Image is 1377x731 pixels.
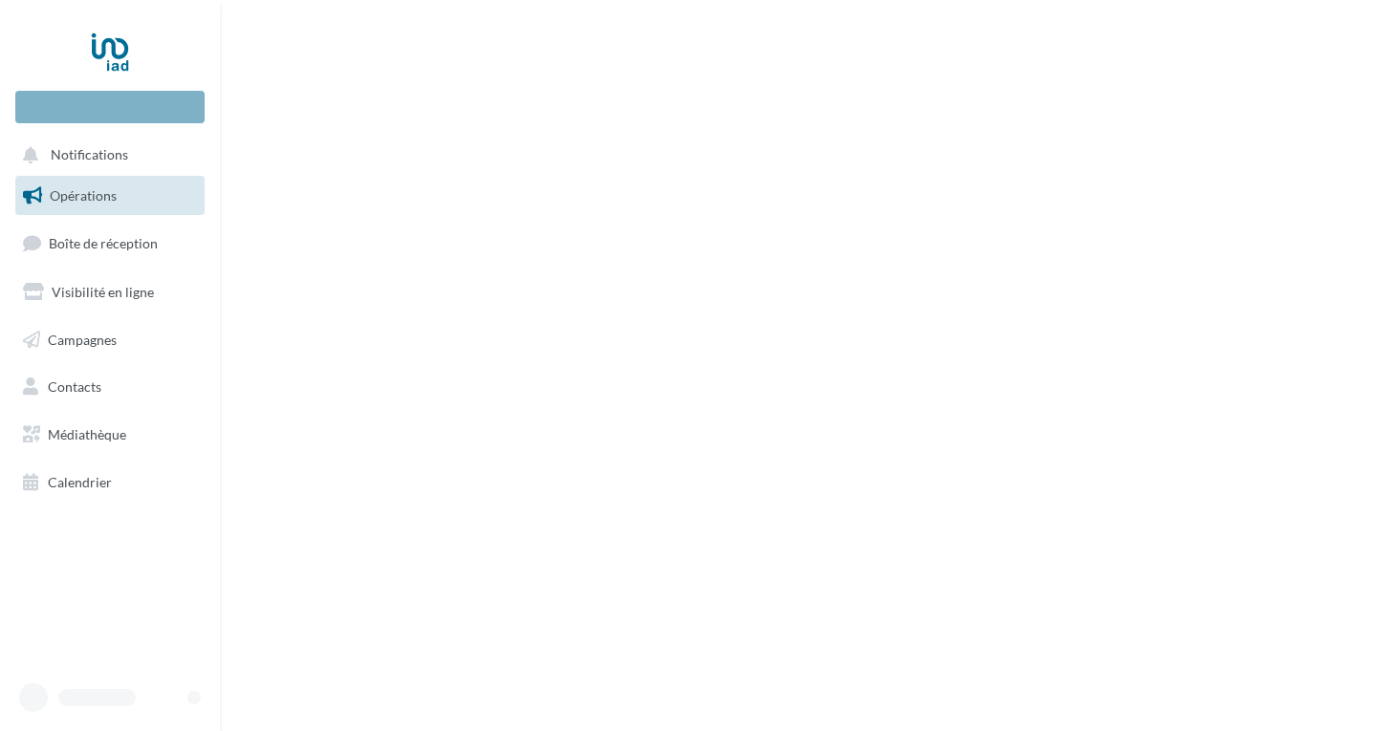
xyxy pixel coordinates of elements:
[48,426,126,442] span: Médiathèque
[48,378,101,395] span: Contacts
[48,331,117,347] span: Campagnes
[11,223,208,264] a: Boîte de réception
[51,147,128,163] span: Notifications
[11,462,208,503] a: Calendrier
[11,415,208,455] a: Médiathèque
[52,284,154,300] span: Visibilité en ligne
[50,187,117,204] span: Opérations
[48,474,112,490] span: Calendrier
[49,235,158,251] span: Boîte de réception
[15,91,205,123] div: Nouvelle campagne
[11,176,208,216] a: Opérations
[11,367,208,407] a: Contacts
[11,320,208,360] a: Campagnes
[11,272,208,312] a: Visibilité en ligne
